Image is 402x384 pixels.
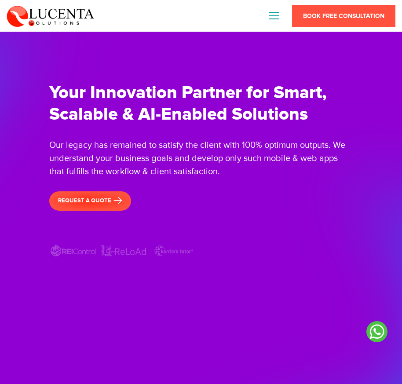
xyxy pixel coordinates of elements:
[7,4,95,27] img: Lucenta Solutions
[49,244,98,258] img: REIControl
[303,12,384,20] span: Book Free Consultation
[49,139,353,178] div: Our legacy has remained to satisfy the client with 100% optimum outputs. We understand your busin...
[49,82,353,125] h1: Your Innovation Partner for Smart, Scalable & AI-Enabled Solutions
[150,244,198,258] img: Karriere tutor
[58,197,122,204] span: request a quote
[49,191,131,211] a: request a quote
[292,5,395,27] a: Book Free Consultation
[113,197,122,204] img: banner-arrow.png
[99,244,148,258] img: ReLoAd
